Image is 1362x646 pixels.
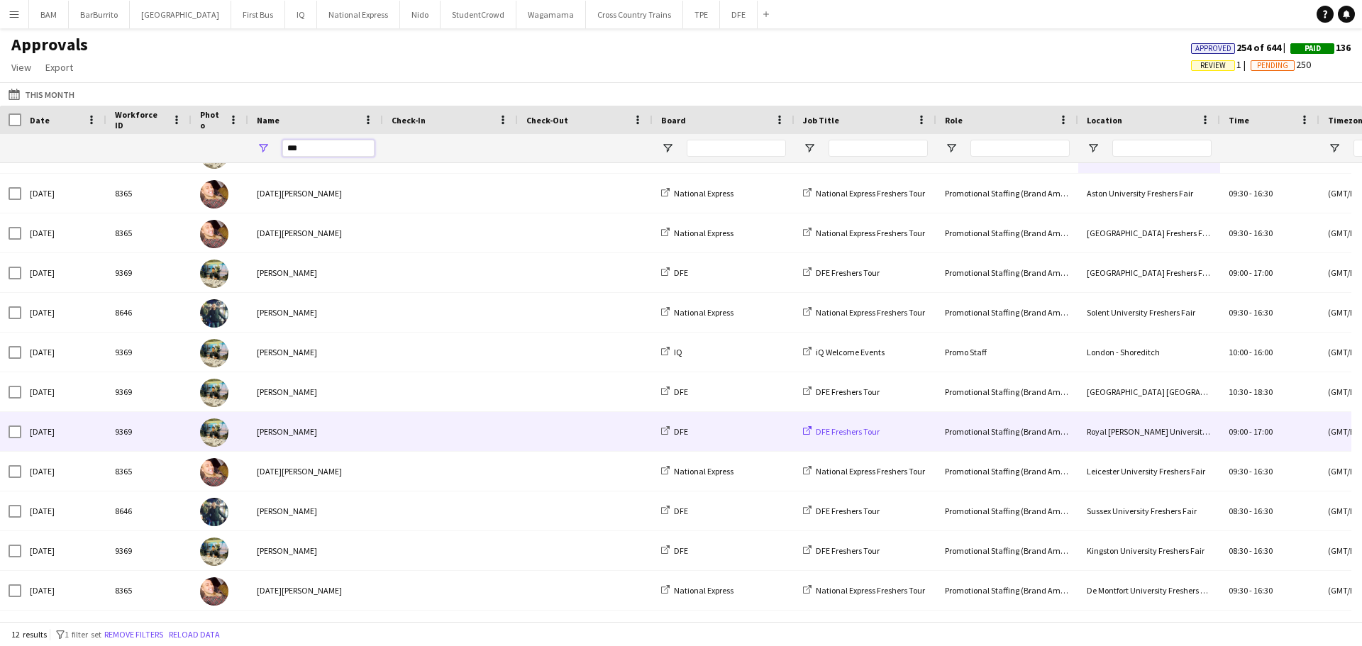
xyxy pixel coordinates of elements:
[200,299,228,328] img: Ali Ehsan
[130,1,231,28] button: [GEOGRAPHIC_DATA]
[1078,174,1220,213] div: Aston University Freshers Fair
[11,61,31,74] span: View
[1249,466,1252,477] span: -
[248,333,383,372] div: [PERSON_NAME]
[248,412,383,451] div: [PERSON_NAME]
[1191,41,1290,54] span: 254 of 644
[21,531,106,570] div: [DATE]
[803,347,885,357] a: iQ Welcome Events
[1249,386,1252,397] span: -
[282,140,375,157] input: Name Filter Input
[661,142,674,155] button: Open Filter Menu
[1229,188,1248,199] span: 09:30
[674,228,733,238] span: National Express
[970,140,1070,157] input: Role Filter Input
[248,293,383,332] div: [PERSON_NAME]
[803,426,880,437] a: DFE Freshers Tour
[29,1,69,28] button: BAM
[1078,531,1220,570] div: Kingston University Freshers Fair
[257,115,279,126] span: Name
[1253,506,1273,516] span: 16:30
[1078,412,1220,451] div: Royal [PERSON_NAME] University Freshers Fair
[674,506,688,516] span: DFE
[803,307,925,318] a: National Express Freshers Tour
[661,188,733,199] a: National Express
[6,58,37,77] a: View
[936,452,1078,491] div: Promotional Staffing (Brand Ambassadors)
[674,585,733,596] span: National Express
[1249,188,1252,199] span: -
[166,627,223,642] button: Reload data
[101,627,166,642] button: Remove filters
[1078,293,1220,332] div: Solent University Freshers Fair
[1253,545,1273,556] span: 16:30
[248,372,383,411] div: [PERSON_NAME]
[1087,115,1122,126] span: Location
[1249,585,1252,596] span: -
[21,571,106,610] div: [DATE]
[21,452,106,491] div: [DATE]
[106,531,192,570] div: 9369
[1257,61,1288,70] span: Pending
[1078,253,1220,292] div: [GEOGRAPHIC_DATA] Freshers Fair
[674,426,688,437] span: DFE
[829,140,928,157] input: Job Title Filter Input
[200,418,228,447] img: Ali Saroosh
[936,174,1078,213] div: Promotional Staffing (Brand Ambassadors)
[803,545,880,556] a: DFE Freshers Tour
[1078,491,1220,530] div: Sussex University Freshers Fair
[803,142,816,155] button: Open Filter Menu
[803,188,925,199] a: National Express Freshers Tour
[1253,347,1273,357] span: 16:00
[1087,142,1100,155] button: Open Filter Menu
[661,386,688,397] a: DFE
[200,379,228,407] img: Ali Saroosh
[1112,140,1212,157] input: Location Filter Input
[945,115,963,126] span: Role
[816,307,925,318] span: National Express Freshers Tour
[21,372,106,411] div: [DATE]
[106,293,192,332] div: 8646
[317,1,400,28] button: National Express
[200,498,228,526] img: Ali Ehsan
[661,228,733,238] a: National Express
[200,458,228,486] img: Raja Ali
[106,571,192,610] div: 8365
[200,538,228,566] img: Ali Saroosh
[816,188,925,199] span: National Express Freshers Tour
[40,58,79,77] a: Export
[69,1,130,28] button: BarBurrito
[6,86,77,103] button: This Month
[661,426,688,437] a: DFE
[21,253,106,292] div: [DATE]
[816,426,880,437] span: DFE Freshers Tour
[1229,545,1248,556] span: 08:30
[936,372,1078,411] div: Promotional Staffing (Brand Ambassadors)
[661,115,686,126] span: Board
[285,1,317,28] button: IQ
[661,506,688,516] a: DFE
[803,228,925,238] a: National Express Freshers Tour
[1253,426,1273,437] span: 17:00
[1249,228,1252,238] span: -
[1290,41,1351,54] span: 136
[720,1,758,28] button: DFE
[1229,347,1248,357] span: 10:00
[1229,466,1248,477] span: 09:30
[1305,44,1321,53] span: Paid
[200,180,228,208] img: Raja Ali
[816,545,880,556] span: DFE Freshers Tour
[936,412,1078,451] div: Promotional Staffing (Brand Ambassadors)
[816,506,880,516] span: DFE Freshers Tour
[683,1,720,28] button: TPE
[1253,386,1273,397] span: 18:30
[526,115,568,126] span: Check-Out
[115,109,166,130] span: Workforce ID
[674,466,733,477] span: National Express
[1229,115,1249,126] span: Time
[21,293,106,332] div: [DATE]
[1249,426,1252,437] span: -
[1253,466,1273,477] span: 16:30
[1191,58,1251,71] span: 1
[1253,228,1273,238] span: 16:30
